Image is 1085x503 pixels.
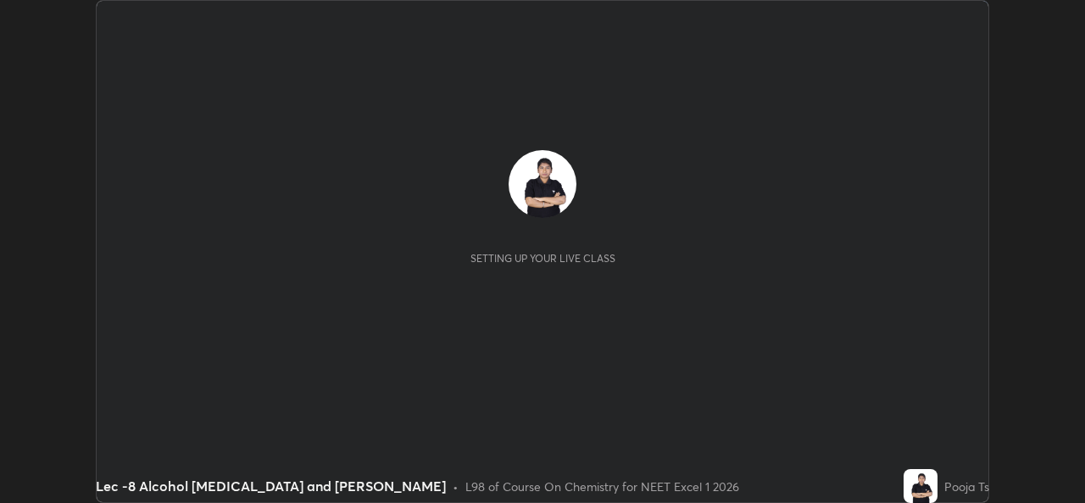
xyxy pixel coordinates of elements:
[470,252,615,265] div: Setting up your live class
[453,478,459,495] div: •
[96,476,446,496] div: Lec -8 Alcohol [MEDICAL_DATA] and [PERSON_NAME]
[944,478,989,495] div: Pooja Ts
[509,150,576,218] img: 72d189469a4d4c36b4c638edf2063a7f.jpg
[465,478,739,495] div: L98 of Course On Chemistry for NEET Excel 1 2026
[904,469,938,503] img: 72d189469a4d4c36b4c638edf2063a7f.jpg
